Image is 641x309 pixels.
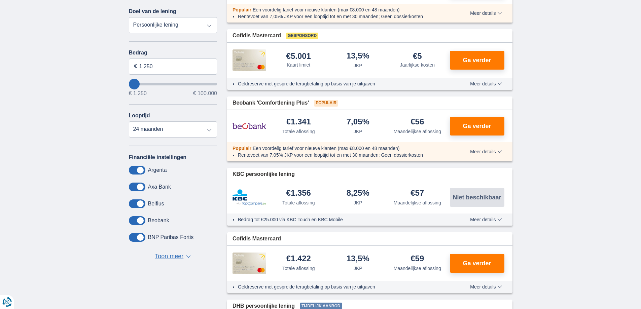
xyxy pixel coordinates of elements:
[394,265,441,272] div: Maandelijkse aflossing
[148,201,164,207] label: Belfius
[282,128,315,135] div: Totale aflossing
[394,199,441,206] div: Maandelijkse aflossing
[450,51,504,70] button: Ga verder
[282,265,315,272] div: Totale aflossing
[470,217,502,222] span: Meer details
[238,152,446,158] li: Rentevoet van 7,05% JKP voor een looptijd tot en met 30 maanden; Geen dossierkosten
[233,189,266,205] img: product.pl.alt KBC
[148,184,171,190] label: Axa Bank
[155,252,183,261] span: Toon meer
[470,81,502,86] span: Meer details
[233,7,251,12] span: Populair
[129,113,150,119] label: Looptijd
[129,154,187,160] label: Financiële instellingen
[453,194,501,200] span: Niet beschikbaar
[354,128,362,135] div: JKP
[148,218,169,224] label: Beobank
[227,6,451,13] div: :
[129,8,176,14] label: Doel van de lening
[233,118,266,134] img: product.pl.alt Beobank
[233,170,295,178] span: KBC persoonlijke lening
[354,199,362,206] div: JKP
[286,255,311,264] div: €1.422
[450,188,504,207] button: Niet beschikbaar
[233,253,266,274] img: product.pl.alt Cofidis CC
[148,167,167,173] label: Argenta
[153,252,193,261] button: Toon meer ▼
[354,265,362,272] div: JKP
[413,52,422,60] div: €5
[233,235,281,243] span: Cofidis Mastercard
[233,49,266,71] img: product.pl.alt Cofidis CC
[238,216,446,223] li: Bedrag tot €25.000 via KBC Touch en KBC Mobile
[347,52,369,61] div: 13,5%
[463,123,491,129] span: Ga verder
[394,128,441,135] div: Maandelijkse aflossing
[129,83,217,85] input: wantToBorrow
[470,149,502,154] span: Meer details
[470,284,502,289] span: Meer details
[282,199,315,206] div: Totale aflossing
[347,118,369,127] div: 7,05%
[238,80,446,87] li: Geldreserve met gespreide terugbetaling op basis van je uitgaven
[286,189,311,198] div: €1.356
[347,255,369,264] div: 13,5%
[286,118,311,127] div: €1.341
[463,260,491,266] span: Ga verder
[465,10,507,16] button: Meer details
[134,63,137,70] span: €
[186,255,191,258] span: ▼
[465,284,507,289] button: Meer details
[465,81,507,86] button: Meer details
[233,32,281,40] span: Cofidis Mastercard
[129,91,147,96] span: € 1.250
[411,118,424,127] div: €56
[233,146,251,151] span: Populair
[465,217,507,222] button: Meer details
[286,52,311,60] div: €5.001
[193,91,217,96] span: € 100.000
[465,149,507,154] button: Meer details
[411,189,424,198] div: €57
[148,234,194,240] label: BNP Paribas Fortis
[450,254,504,273] button: Ga verder
[233,99,309,107] span: Beobank 'Comfortlening Plus'
[314,100,338,107] span: Populair
[253,146,400,151] span: Een voordelig tarief voor nieuwe klanten (max €8.000 en 48 maanden)
[238,283,446,290] li: Geldreserve met gespreide terugbetaling op basis van je uitgaven
[400,62,435,68] div: Jaarlijkse kosten
[227,145,451,152] div: :
[411,255,424,264] div: €59
[470,11,502,15] span: Meer details
[450,117,504,136] button: Ga verder
[463,57,491,63] span: Ga verder
[238,13,446,20] li: Rentevoet van 7,05% JKP voor een looptijd tot en met 30 maanden; Geen dossierkosten
[354,62,362,69] div: JKP
[347,189,369,198] div: 8,25%
[287,62,310,68] div: Kaart limiet
[129,50,217,56] label: Bedrag
[253,7,400,12] span: Een voordelig tarief voor nieuwe klanten (max €8.000 en 48 maanden)
[286,33,318,39] span: Gesponsord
